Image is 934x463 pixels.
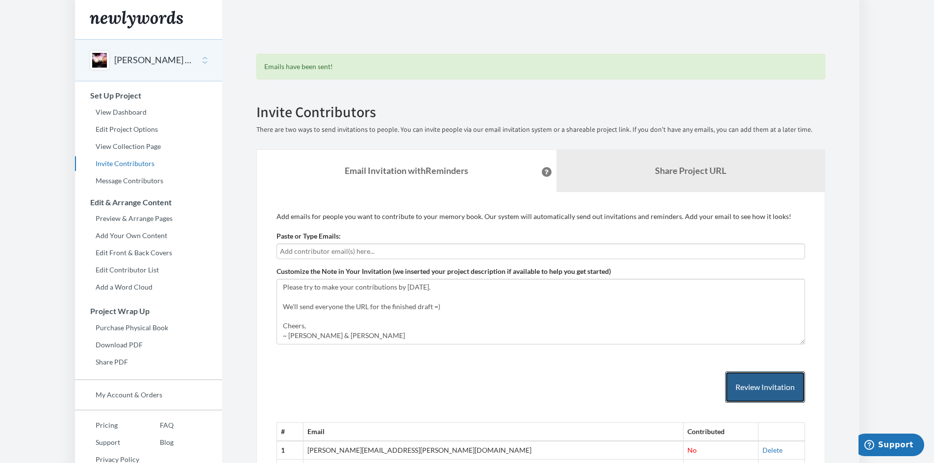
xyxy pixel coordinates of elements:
[762,446,783,454] a: Delete
[75,156,222,171] a: Invite Contributors
[114,54,194,67] button: [PERSON_NAME] Appreciation
[75,388,222,402] a: My Account & Orders
[256,54,825,79] div: Emails have been sent!
[277,441,303,459] th: 1
[280,246,802,257] input: Add contributor email(s) here...
[303,423,683,441] th: Email
[90,11,183,28] img: Newlywords logo
[277,231,341,241] label: Paste or Type Emails:
[75,320,222,335] a: Purchase Physical Book
[75,105,222,120] a: View Dashboard
[75,435,139,450] a: Support
[75,122,222,137] a: Edit Project Options
[76,198,222,207] h3: Edit & Arrange Content
[345,165,468,176] strong: Email Invitation with Reminders
[75,263,222,277] a: Edit Contributor List
[75,173,222,188] a: Message Contributors
[75,280,222,294] a: Add a Word Cloud
[277,423,303,441] th: #
[277,267,611,276] label: Customize the Note in Your Invitation (we inserted your project description if available to help ...
[277,279,805,344] textarea: Hi everyone! Putting together a book for [PERSON_NAME] in honour of her AAP award - would love fo...
[76,91,222,100] h3: Set Up Project
[75,211,222,226] a: Preview & Arrange Pages
[139,435,174,450] a: Blog
[256,125,825,135] p: There are two ways to send invitations to people. You can invite people via our email invitation ...
[256,104,825,120] h2: Invite Contributors
[858,434,924,458] iframe: Opens a widget where you can chat to one of our agents
[75,338,222,352] a: Download PDF
[76,307,222,316] h3: Project Wrap Up
[75,418,139,433] a: Pricing
[75,139,222,154] a: View Collection Page
[75,355,222,369] a: Share PDF
[75,228,222,243] a: Add Your Own Content
[687,446,697,454] span: No
[683,423,758,441] th: Contributed
[75,245,222,260] a: Edit Front & Back Covers
[725,371,805,403] button: Review Invitation
[277,212,805,221] p: Add emails for people you want to contribute to your memory book. Our system will automatically s...
[139,418,174,433] a: FAQ
[303,441,683,459] td: [PERSON_NAME][EMAIL_ADDRESS][PERSON_NAME][DOMAIN_NAME]
[655,165,726,176] b: Share Project URL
